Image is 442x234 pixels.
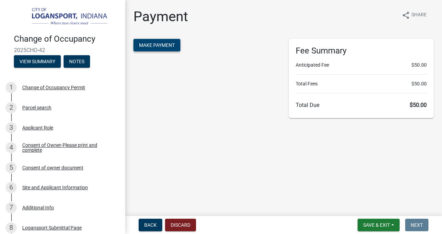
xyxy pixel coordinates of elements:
[396,8,432,22] button: shareShare
[22,143,114,152] div: Consent of Owner-Please print and complete
[402,11,410,19] i: share
[358,219,400,231] button: Save & Exit
[64,59,90,65] wm-modal-confirm: Notes
[139,219,162,231] button: Back
[144,222,157,228] span: Back
[14,59,61,65] wm-modal-confirm: Summary
[405,219,428,231] button: Next
[14,47,111,53] span: 2025CHO-42
[411,222,423,228] span: Next
[6,102,17,113] div: 2
[6,122,17,133] div: 3
[296,61,427,69] li: Anticipated Fee
[22,125,53,130] div: Applicant Role
[22,225,82,230] div: Logansport Submittal Page
[14,7,114,27] img: City of Logansport, Indiana
[6,222,17,233] div: 8
[22,105,51,110] div: Parcel search
[22,185,88,190] div: Site and Applicant Information
[296,102,427,108] h6: Total Due
[296,46,427,56] h6: Fee Summary
[6,82,17,93] div: 1
[6,202,17,213] div: 7
[410,102,427,108] span: $50.00
[6,162,17,173] div: 5
[22,205,54,210] div: Additional Info
[133,39,180,51] button: Make Payment
[22,165,83,170] div: Consent of owner document
[411,61,427,69] span: $50.00
[139,42,175,48] span: Make Payment
[411,80,427,87] span: $50.00
[133,8,188,25] h1: Payment
[14,34,120,44] h4: Change of Occupancy
[411,11,427,19] span: Share
[363,222,390,228] span: Save & Exit
[296,80,427,87] li: Total Fees
[22,85,85,90] div: Change of Occupancy Permit
[64,55,90,68] button: Notes
[6,182,17,193] div: 6
[6,142,17,153] div: 4
[14,55,61,68] button: View Summary
[165,219,196,231] button: Discard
